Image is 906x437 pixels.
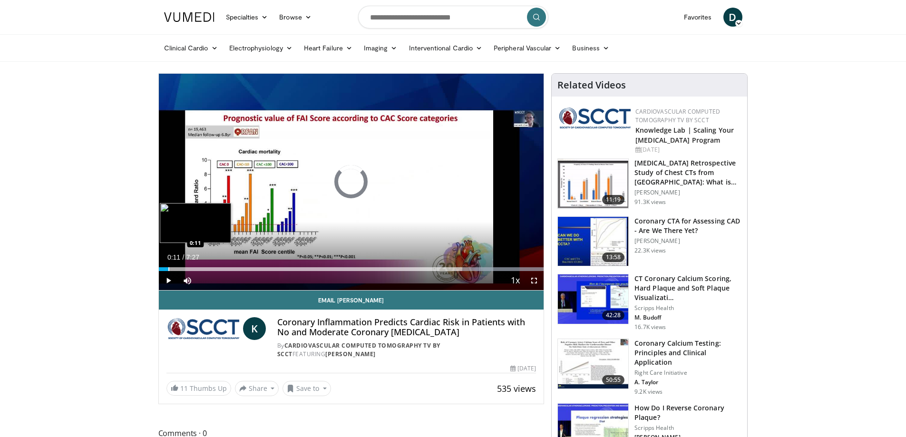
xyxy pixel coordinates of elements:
[273,8,317,27] a: Browse
[558,159,628,208] img: c2eb46a3-50d3-446d-a553-a9f8510c7760.150x105_q85_crop-smart_upscale.jpg
[224,39,298,58] a: Electrophysiology
[558,274,628,324] img: 4ea3ec1a-320e-4f01-b4eb-a8bc26375e8f.150x105_q85_crop-smart_upscale.jpg
[167,253,180,261] span: 0:11
[557,274,741,331] a: 42:28 CT Coronary Calcium Scoring, Hard Plaque and Soft Plaque Visualizati… Scripps Health M. Bud...
[634,339,741,367] h3: Coronary Calcium Testing: Principles and Clinical Application
[723,8,742,27] a: D
[159,267,544,271] div: Progress Bar
[358,6,548,29] input: Search topics, interventions
[220,8,274,27] a: Specialties
[497,383,536,394] span: 535 views
[178,271,197,290] button: Mute
[559,107,631,128] img: 51a70120-4f25-49cc-93a4-67582377e75f.png.150x105_q85_autocrop_double_scale_upscale_version-0.2.png
[602,311,625,320] span: 42:28
[159,74,544,291] video-js: Video Player
[634,198,666,206] p: 91.3K views
[557,216,741,267] a: 13:58 Coronary CTA for Assessing CAD - Are We There Yet? [PERSON_NAME] 22.3K views
[180,384,188,393] span: 11
[235,381,279,396] button: Share
[183,253,185,261] span: /
[557,339,741,396] a: 50:55 Coronary Calcium Testing: Principles and Clinical Application Right Care Initiative A. Tayl...
[635,146,740,154] div: [DATE]
[166,317,239,340] img: Cardiovascular Computed Tomography TV by SCCT
[160,203,231,243] img: image.jpeg
[602,195,625,204] span: 11:19
[634,379,741,386] p: A. Taylor
[558,339,628,388] img: c75e2ae5-4540-49a9-b2f1-0dc3e954be13.150x105_q85_crop-smart_upscale.jpg
[634,247,666,254] p: 22.3K views
[510,364,536,373] div: [DATE]
[634,424,741,432] p: Scripps Health
[403,39,488,58] a: Interventional Cardio
[566,39,615,58] a: Business
[557,79,626,91] h4: Related Videos
[634,304,741,312] p: Scripps Health
[298,39,358,58] a: Heart Failure
[358,39,403,58] a: Imaging
[678,8,718,27] a: Favorites
[159,271,178,290] button: Play
[277,341,440,358] a: Cardiovascular Computed Tomography TV by SCCT
[488,39,566,58] a: Peripheral Vascular
[634,403,741,422] h3: How Do I Reverse Coronary Plaque?
[277,317,536,338] h4: Coronary Inflammation Predicts Cardiac Risk in Patients with No and Moderate Coronary [MEDICAL_DATA]
[325,350,376,358] a: [PERSON_NAME]
[557,158,741,209] a: 11:19 [MEDICAL_DATA] Retrospective Study of Chest CTs from [GEOGRAPHIC_DATA]: What is the Re… [PE...
[166,381,231,396] a: 11 Thumbs Up
[558,217,628,266] img: 34b2b9a4-89e5-4b8c-b553-8a638b61a706.150x105_q85_crop-smart_upscale.jpg
[277,341,536,359] div: By FEATURING
[635,126,734,145] a: Knowledge Lab | Scaling Your [MEDICAL_DATA] Program
[635,107,720,124] a: Cardiovascular Computed Tomography TV by SCCT
[634,388,662,396] p: 9.2K views
[159,291,544,310] a: Email [PERSON_NAME]
[525,271,544,290] button: Fullscreen
[634,274,741,302] h3: CT Coronary Calcium Scoring, Hard Plaque and Soft Plaque Visualizati…
[602,252,625,262] span: 13:58
[634,237,741,245] p: [PERSON_NAME]
[243,317,266,340] a: K
[186,253,199,261] span: 7:27
[158,39,224,58] a: Clinical Cardio
[634,323,666,331] p: 16.7K views
[634,216,741,235] h3: Coronary CTA for Assessing CAD - Are We There Yet?
[164,12,214,22] img: VuMedi Logo
[602,375,625,385] span: 50:55
[634,314,741,321] p: M. Budoff
[634,189,741,196] p: [PERSON_NAME]
[506,271,525,290] button: Playback Rate
[634,369,741,377] p: Right Care Initiative
[634,158,741,187] h3: [MEDICAL_DATA] Retrospective Study of Chest CTs from [GEOGRAPHIC_DATA]: What is the Re…
[283,381,331,396] button: Save to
